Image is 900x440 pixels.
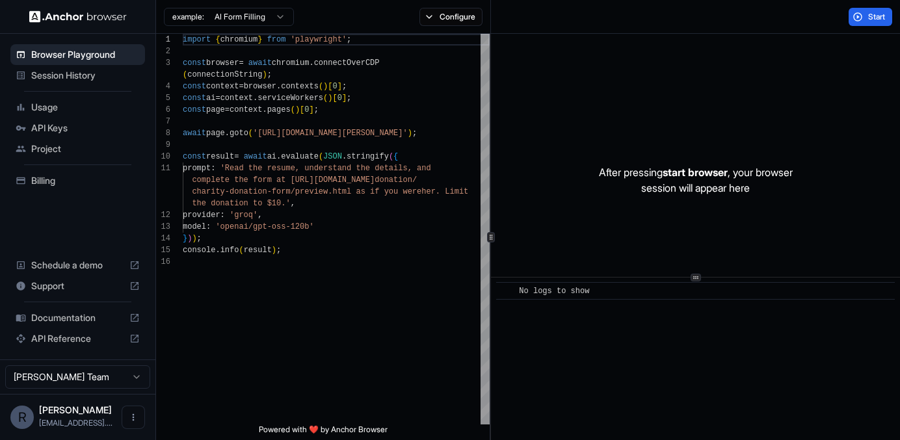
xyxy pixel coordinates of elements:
[206,105,225,114] span: page
[421,187,468,196] span: her. Limit
[211,164,215,173] span: :
[258,211,262,220] span: ,
[183,94,206,103] span: const
[272,58,310,68] span: chromium
[10,44,145,65] div: Browser Playground
[156,104,170,116] div: 6
[31,101,140,114] span: Usage
[206,58,239,68] span: browser
[156,116,170,127] div: 7
[253,129,408,138] span: '[URL][DOMAIN_NAME][PERSON_NAME]'
[276,82,281,91] span: .
[412,129,417,138] span: ;
[328,94,332,103] span: )
[183,222,206,231] span: model
[267,105,291,114] span: pages
[230,129,248,138] span: goto
[220,35,258,44] span: chromium
[29,10,127,23] img: Anchor Logo
[291,35,347,44] span: 'playwright'
[389,152,393,161] span: (
[342,82,347,91] span: ;
[215,35,220,44] span: {
[239,58,243,68] span: =
[156,139,170,151] div: 9
[267,70,272,79] span: ;
[183,129,206,138] span: await
[156,162,170,174] div: 11
[10,406,34,429] div: R
[314,105,319,114] span: ;
[183,211,220,220] span: provider
[225,105,230,114] span: =
[220,211,225,220] span: :
[156,151,170,162] div: 10
[309,58,313,68] span: .
[244,82,276,91] span: browser
[262,105,267,114] span: .
[599,164,793,196] p: After pressing , your browser session will appear here
[183,35,211,44] span: import
[215,222,313,231] span: 'openai/gpt-oss-120b'
[10,118,145,138] div: API Keys
[31,69,140,82] span: Session History
[314,58,380,68] span: connectOverCDP
[31,332,124,345] span: API Reference
[337,82,342,91] span: ]
[239,246,243,255] span: (
[347,152,389,161] span: stringify
[319,82,323,91] span: (
[342,152,347,161] span: .
[192,187,421,196] span: charity-donation-form/preview.html as if you were
[323,82,328,91] span: )
[183,70,187,79] span: (
[220,164,431,173] span: 'Read the resume, understand the details, and
[253,94,258,103] span: .
[156,45,170,57] div: 2
[342,94,347,103] span: ]
[419,8,483,26] button: Configure
[225,129,230,138] span: .
[244,152,267,161] span: await
[276,152,281,161] span: .
[183,234,187,243] span: }
[10,307,145,328] div: Documentation
[332,94,337,103] span: [
[10,255,145,276] div: Schedule a demo
[215,94,220,103] span: =
[272,246,276,255] span: )
[31,259,124,272] span: Schedule a demo
[192,199,290,208] span: the donation to $10.'
[291,199,295,208] span: ,
[849,8,892,26] button: Start
[304,105,309,114] span: 0
[183,246,215,255] span: console
[347,35,351,44] span: ;
[230,211,258,220] span: 'groq'
[234,152,239,161] span: =
[408,129,412,138] span: )
[868,12,886,22] span: Start
[31,311,124,324] span: Documentation
[192,234,196,243] span: )
[156,92,170,104] div: 5
[187,70,262,79] span: connectionString
[10,170,145,191] div: Billing
[183,164,211,173] span: prompt
[187,234,192,243] span: )
[332,82,337,91] span: 0
[183,58,206,68] span: const
[183,82,206,91] span: const
[239,82,243,91] span: =
[375,175,417,185] span: donation/
[337,94,342,103] span: 0
[206,82,239,91] span: context
[206,152,234,161] span: result
[183,105,206,114] span: const
[31,279,124,292] span: Support
[262,70,267,79] span: )
[259,424,388,440] span: Powered with ❤️ by Anchor Browser
[31,122,140,135] span: API Keys
[10,276,145,296] div: Support
[206,94,215,103] span: ai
